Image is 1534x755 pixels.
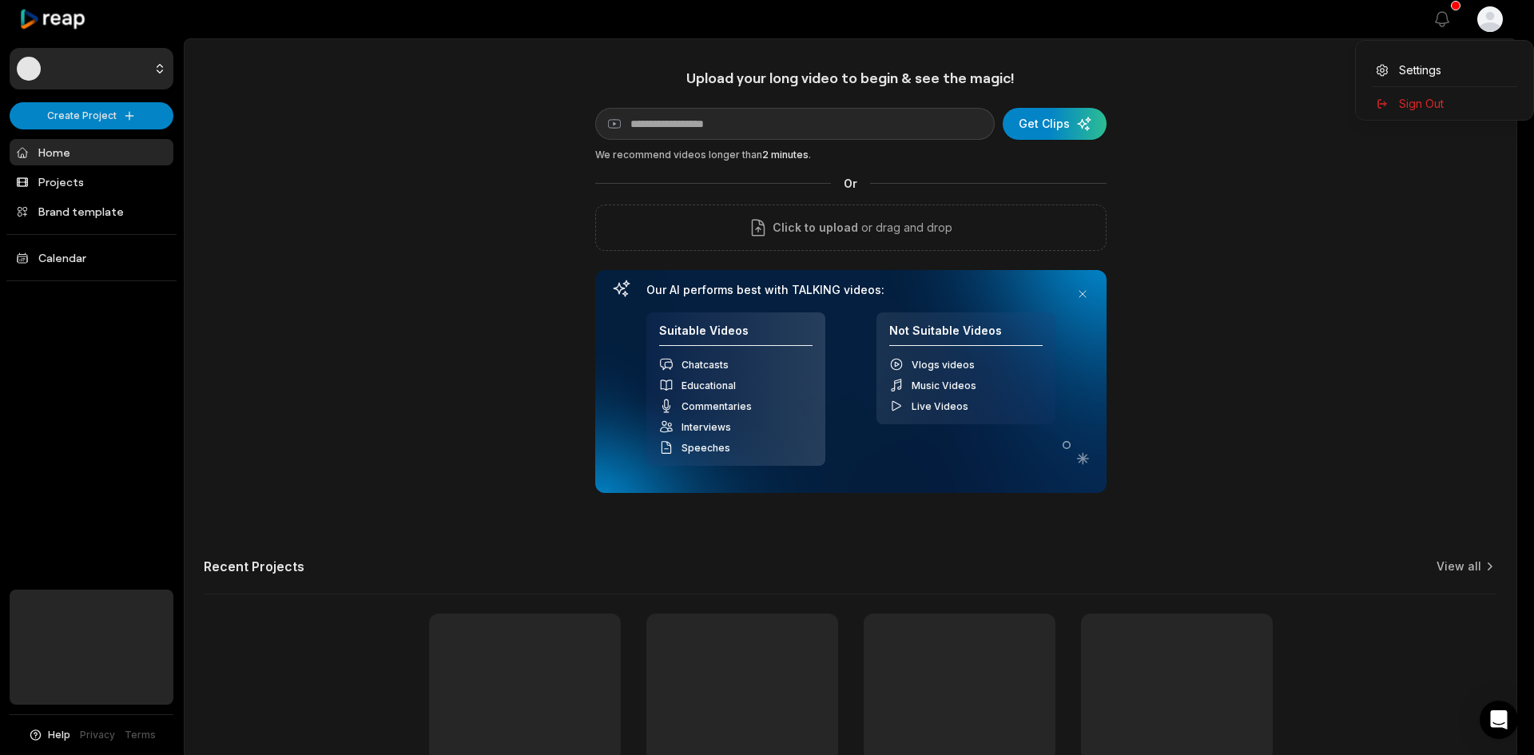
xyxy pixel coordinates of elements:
[1437,558,1481,574] a: View all
[204,558,304,574] h2: Recent Projects
[682,400,752,412] span: Commentaries
[1399,95,1444,112] span: Sign Out
[10,169,173,195] a: Projects
[48,728,70,742] span: Help
[80,728,115,742] a: Privacy
[831,175,870,192] span: Or
[912,379,976,391] span: Music Videos
[10,102,173,129] button: Create Project
[10,244,173,271] a: Calendar
[10,198,173,225] a: Brand template
[682,379,736,391] span: Educational
[659,324,813,347] h4: Suitable Videos
[682,442,730,454] span: Speeches
[646,283,1055,297] h3: Our AI performs best with TALKING videos:
[682,359,729,371] span: Chatcasts
[682,421,731,433] span: Interviews
[1399,62,1441,78] span: Settings
[773,218,858,237] span: Click to upload
[125,728,156,742] a: Terms
[595,69,1107,87] h1: Upload your long video to begin & see the magic!
[10,139,173,165] a: Home
[1480,701,1518,739] div: Open Intercom Messenger
[912,400,968,412] span: Live Videos
[889,324,1043,347] h4: Not Suitable Videos
[595,148,1107,162] div: We recommend videos longer than .
[912,359,975,371] span: Vlogs videos
[858,218,952,237] p: or drag and drop
[762,149,809,161] span: 2 minutes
